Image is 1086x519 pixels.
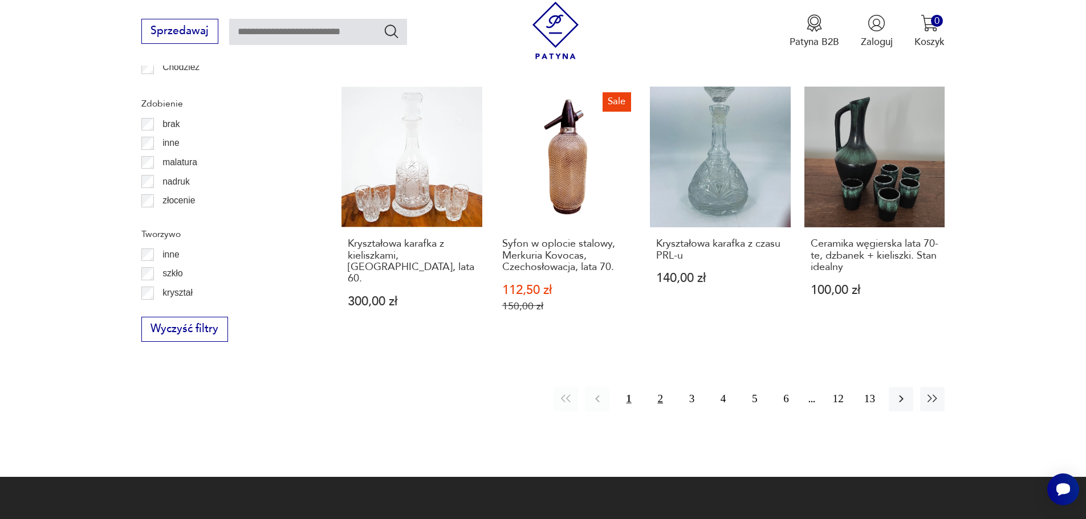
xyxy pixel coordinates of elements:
a: Ceramika węgierska lata 70-te, dzbanek + kieliszki. Stan idealnyCeramika węgierska lata 70-te, dz... [804,87,945,338]
h3: Syfon w oplocie stalowy, Merkuria Kovocas, Czechosłowacja, lata 70. [502,238,631,273]
button: 5 [742,387,767,411]
p: inne [162,247,179,262]
p: inne [162,136,179,150]
div: 0 [931,15,943,27]
p: złocenie [162,193,195,208]
button: Patyna B2B [790,14,839,48]
p: brak [162,117,180,132]
h3: Kryształowa karafka z czasu PRL-u [656,238,784,261]
p: 100,00 zł [811,284,939,296]
button: 4 [711,387,735,411]
button: Zaloguj [861,14,893,48]
img: Patyna - sklep z meblami i dekoracjami vintage [527,2,584,59]
h3: Kryształowa karafka z kieliszkami, [GEOGRAPHIC_DATA], lata 60. [348,238,476,285]
p: 150,00 zł [502,300,631,312]
p: nadruk [162,174,190,189]
p: Ćmielów [162,79,197,94]
a: Kryształowa karafka z kieliszkami, Polska, lata 60.Kryształowa karafka z kieliszkami, [GEOGRAPHIC... [341,87,482,338]
button: Szukaj [383,23,400,39]
button: Wyczyść filtry [141,317,228,342]
iframe: Smartsupp widget button [1047,473,1079,505]
h3: Ceramika węgierska lata 70-te, dzbanek + kieliszki. Stan idealny [811,238,939,273]
button: 6 [774,387,798,411]
button: 1 [616,387,641,411]
p: 140,00 zł [656,272,784,284]
a: SaleSyfon w oplocie stalowy, Merkuria Kovocas, Czechosłowacja, lata 70.Syfon w oplocie stalowy, M... [496,87,637,338]
button: 12 [826,387,851,411]
p: malatura [162,155,197,170]
p: szkło [162,266,183,281]
button: 13 [857,387,882,411]
p: Zaloguj [861,35,893,48]
a: Kryształowa karafka z czasu PRL-uKryształowa karafka z czasu PRL-u140,00 zł [650,87,791,338]
img: Ikonka użytkownika [868,14,885,32]
button: 2 [648,387,673,411]
p: Zdobienie [141,96,309,111]
button: 0Koszyk [914,14,945,48]
p: Patyna B2B [790,35,839,48]
p: kryształ [162,285,193,300]
button: 3 [680,387,704,411]
p: Tworzywo [141,227,309,242]
a: Sprzedawaj [141,27,218,36]
img: Ikona koszyka [921,14,938,32]
img: Ikona medalu [806,14,823,32]
button: Sprzedawaj [141,19,218,44]
p: 112,50 zł [502,284,631,296]
p: Koszyk [914,35,945,48]
p: 300,00 zł [348,296,476,308]
a: Ikona medaluPatyna B2B [790,14,839,48]
p: Chodzież [162,60,200,75]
